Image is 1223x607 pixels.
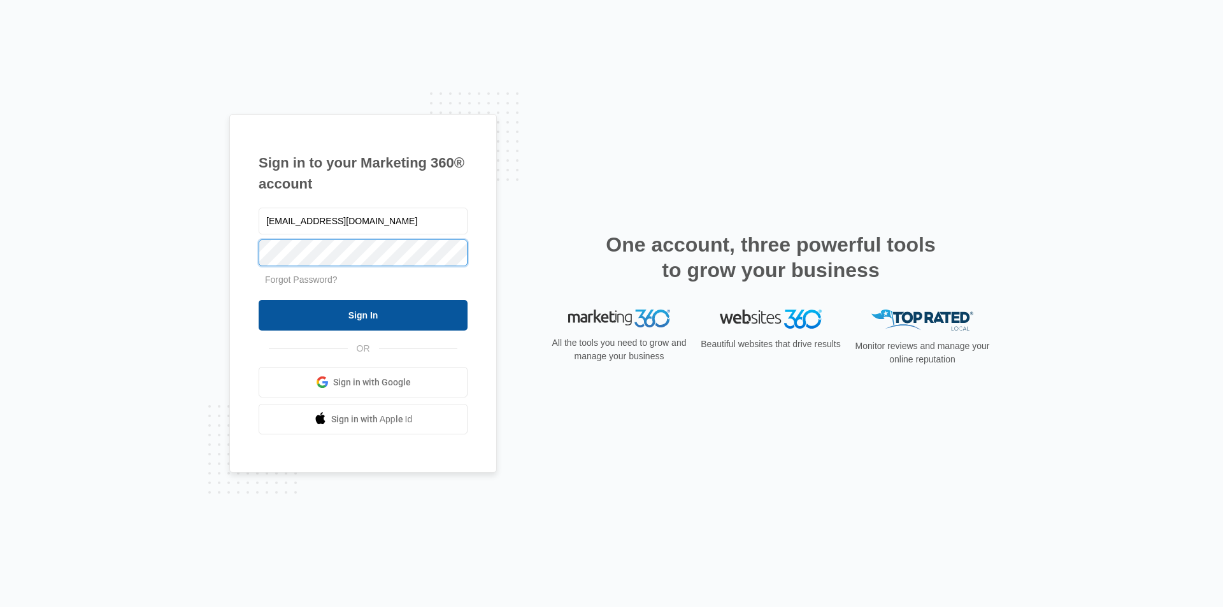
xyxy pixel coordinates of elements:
h2: One account, three powerful tools to grow your business [602,232,940,283]
span: Sign in with Google [333,376,411,389]
img: Websites 360 [720,310,822,328]
input: Email [259,208,468,234]
a: Sign in with Apple Id [259,404,468,434]
p: All the tools you need to grow and manage your business [548,336,690,363]
a: Sign in with Google [259,367,468,397]
img: Marketing 360 [568,310,670,327]
p: Beautiful websites that drive results [699,338,842,351]
input: Sign In [259,300,468,331]
h1: Sign in to your Marketing 360® account [259,152,468,194]
a: Forgot Password? [265,275,338,285]
span: OR [348,342,379,355]
img: Top Rated Local [871,310,973,331]
span: Sign in with Apple Id [331,413,413,426]
p: Monitor reviews and manage your online reputation [851,339,994,366]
